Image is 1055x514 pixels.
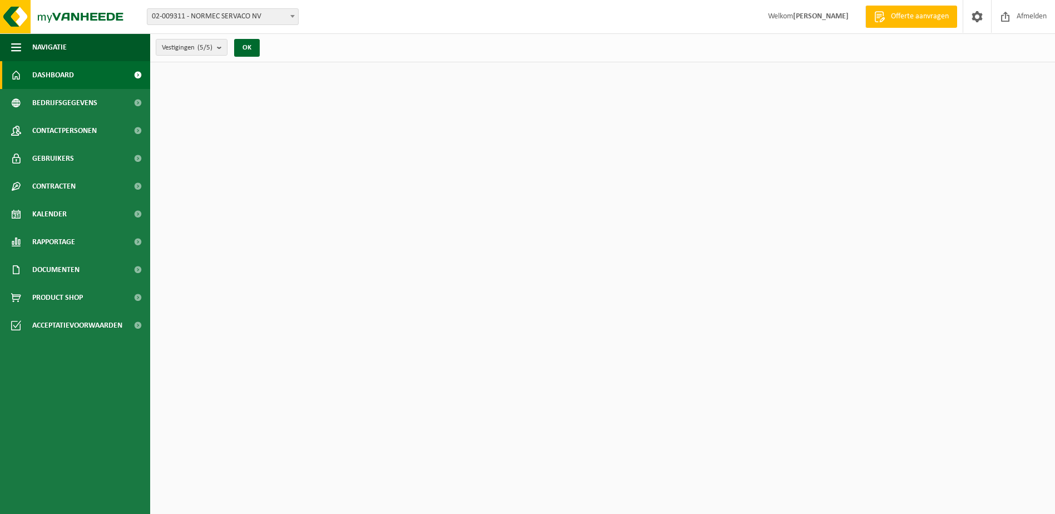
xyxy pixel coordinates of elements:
span: Contactpersonen [32,117,97,145]
span: 02-009311 - NORMEC SERVACO NV [147,8,299,25]
span: 02-009311 - NORMEC SERVACO NV [147,9,298,24]
span: Vestigingen [162,39,212,56]
strong: [PERSON_NAME] [793,12,849,21]
button: OK [234,39,260,57]
span: Bedrijfsgegevens [32,89,97,117]
span: Documenten [32,256,80,284]
count: (5/5) [197,44,212,51]
span: Kalender [32,200,67,228]
span: Product Shop [32,284,83,312]
span: Dashboard [32,61,74,89]
span: Rapportage [32,228,75,256]
button: Vestigingen(5/5) [156,39,227,56]
span: Offerte aanvragen [888,11,952,22]
a: Offerte aanvragen [865,6,957,28]
span: Contracten [32,172,76,200]
iframe: chat widget [6,490,186,514]
span: Acceptatievoorwaarden [32,312,122,339]
span: Gebruikers [32,145,74,172]
span: Navigatie [32,33,67,61]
